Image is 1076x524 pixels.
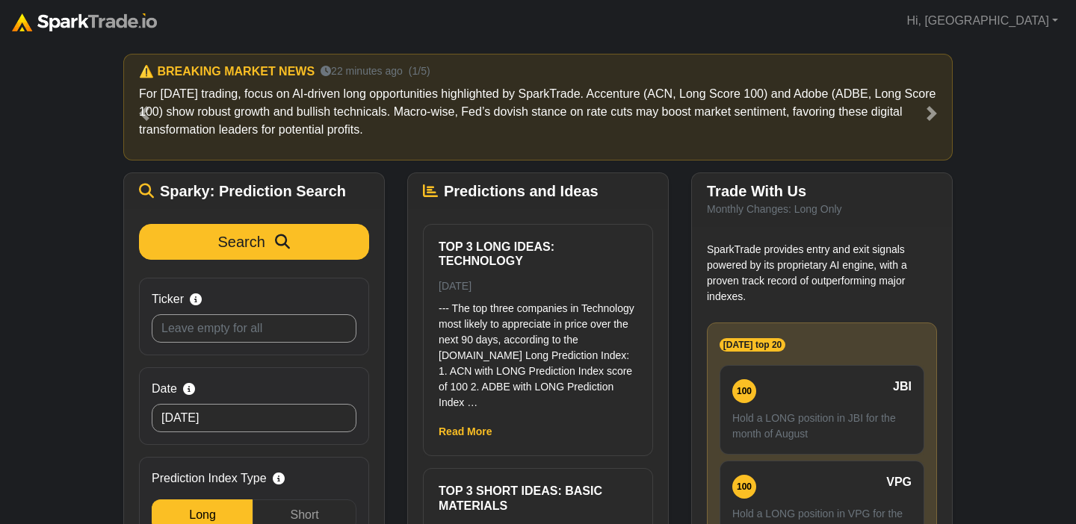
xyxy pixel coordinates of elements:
div: 100 [732,379,756,403]
small: 22 minutes ago [321,63,403,79]
div: 100 [732,475,756,499]
span: JBI [893,378,912,396]
span: VPG [886,473,912,491]
h6: Top 3 Long ideas: Technology [439,240,637,268]
small: Monthly Changes: Long Only [707,203,842,215]
a: 100 JBI Hold a LONG position in JBI for the month of August [720,365,924,455]
small: (1/5) [409,63,430,79]
p: SparkTrade provides entry and exit signals powered by its proprietary AI engine, with a proven tr... [707,242,937,305]
a: Top 3 Long ideas: Technology [DATE] --- The top three companies in Technology most likely to appr... [439,240,637,411]
a: Read More [439,425,492,437]
p: For [DATE] trading, focus on AI-driven long opportunities highlighted by SparkTrade. Accenture (A... [139,85,937,139]
span: Date [152,380,177,398]
h5: Trade With Us [707,182,937,200]
span: Long [189,508,216,521]
span: Sparky: Prediction Search [160,182,346,200]
span: [DATE] top 20 [720,338,785,352]
img: sparktrade.png [12,13,157,31]
span: Ticker [152,290,184,308]
span: Search [218,234,265,250]
p: --- The top three companies in Technology most likely to appreciate in price over the next 90 day... [439,301,637,411]
input: Leave empty for all [152,314,356,343]
span: Prediction Index Type [152,470,267,487]
h6: ⚠️ BREAKING MARKET NEWS [139,64,315,78]
small: [DATE] [439,280,471,292]
button: Search [139,224,369,260]
span: Predictions and Ideas [444,182,599,200]
span: Short [290,508,318,521]
a: Hi, [GEOGRAPHIC_DATA] [900,6,1064,36]
h6: Top 3 Short ideas: Basic Materials [439,484,637,512]
p: Hold a LONG position in JBI for the month of August [732,411,912,442]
